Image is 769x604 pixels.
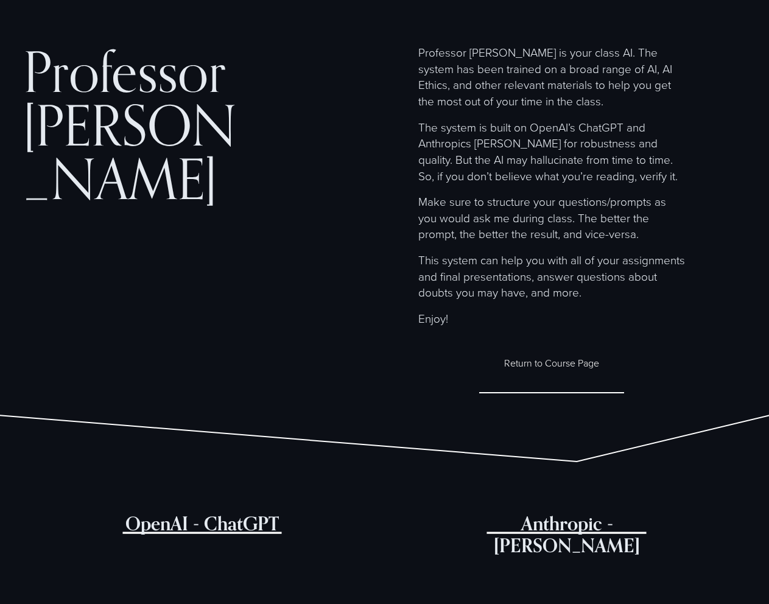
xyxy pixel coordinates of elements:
strong: Anthropic - [PERSON_NAME] [494,511,640,557]
h1: Professor [PERSON_NAME] [23,44,259,205]
p: The system is built on OpenAI’s ChatGPT and Anthropics [PERSON_NAME] for robustness and quality. ... [418,119,685,184]
p: Professor [PERSON_NAME] is your class AI. The system has been trained on a broad range of AI, AI ... [418,44,685,110]
p: Enjoy! [418,311,685,327]
a: Return to Course Page [479,334,625,394]
strong: OpenAI - ChatGPT [125,511,279,535]
p: Make sure to structure your questions/prompts as you would ask me during class. The better the pr... [418,194,685,242]
p: This system can help you with all of your assignments and final presentations, answer questions a... [418,252,685,301]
